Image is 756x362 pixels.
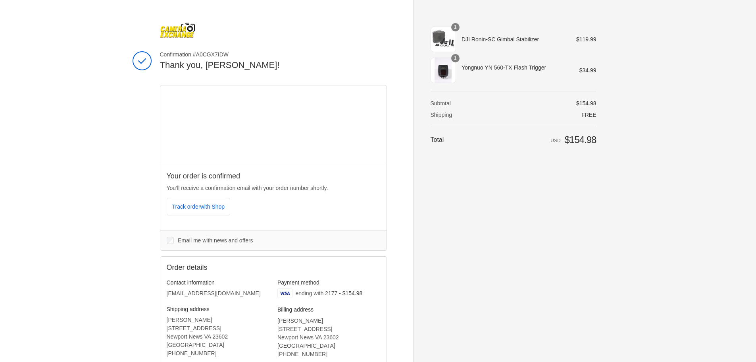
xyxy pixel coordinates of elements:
span: Free [581,112,596,118]
span: 1 [451,54,460,62]
span: - $154.98 [339,290,362,296]
bdo: [EMAIL_ADDRESS][DOMAIN_NAME] [167,290,261,296]
h2: Thank you, [PERSON_NAME]! [160,60,387,71]
span: DJI Ronin-SC Gimbal Stabilizer [462,36,565,43]
address: [PERSON_NAME] [STREET_ADDRESS] Newport News VA 23602 [GEOGRAPHIC_DATA] ‎[PHONE_NUMBER] [277,317,380,358]
span: Email me with news and offers [178,237,253,244]
span: USD [550,138,560,143]
span: Track order [172,203,225,210]
span: ending with 2177 [295,290,337,296]
span: Yongnuo YN 560-TX Flash Trigger [462,64,565,71]
span: $154.98 [564,134,596,145]
h2: Order details [167,263,273,272]
span: 1 [451,23,460,31]
h3: Contact information [167,279,269,286]
h2: Your order is confirmed [167,172,380,181]
span: Total [431,136,444,143]
img: Camera Exchange [160,22,196,38]
span: Confirmation #A0CGX7IDW [160,51,387,58]
span: $119.99 [576,36,596,43]
h3: Billing address [277,306,380,313]
address: [PERSON_NAME] [STREET_ADDRESS] Newport News VA 23602 [GEOGRAPHIC_DATA] ‎[PHONE_NUMBER] [167,316,269,358]
p: You’ll receive a confirmation email with your order number shortly. [167,184,380,192]
span: $34.99 [579,67,596,74]
span: $154.98 [576,100,596,106]
h3: Shipping address [167,306,269,313]
h3: Payment method [277,279,380,286]
th: Subtotal [431,100,478,107]
span: with Shop [200,203,225,210]
span: Shipping [431,112,452,118]
button: Track orderwith Shop [167,198,231,215]
iframe: Google map displaying pin point of shipping address: Newport News, Virginia [160,85,387,165]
